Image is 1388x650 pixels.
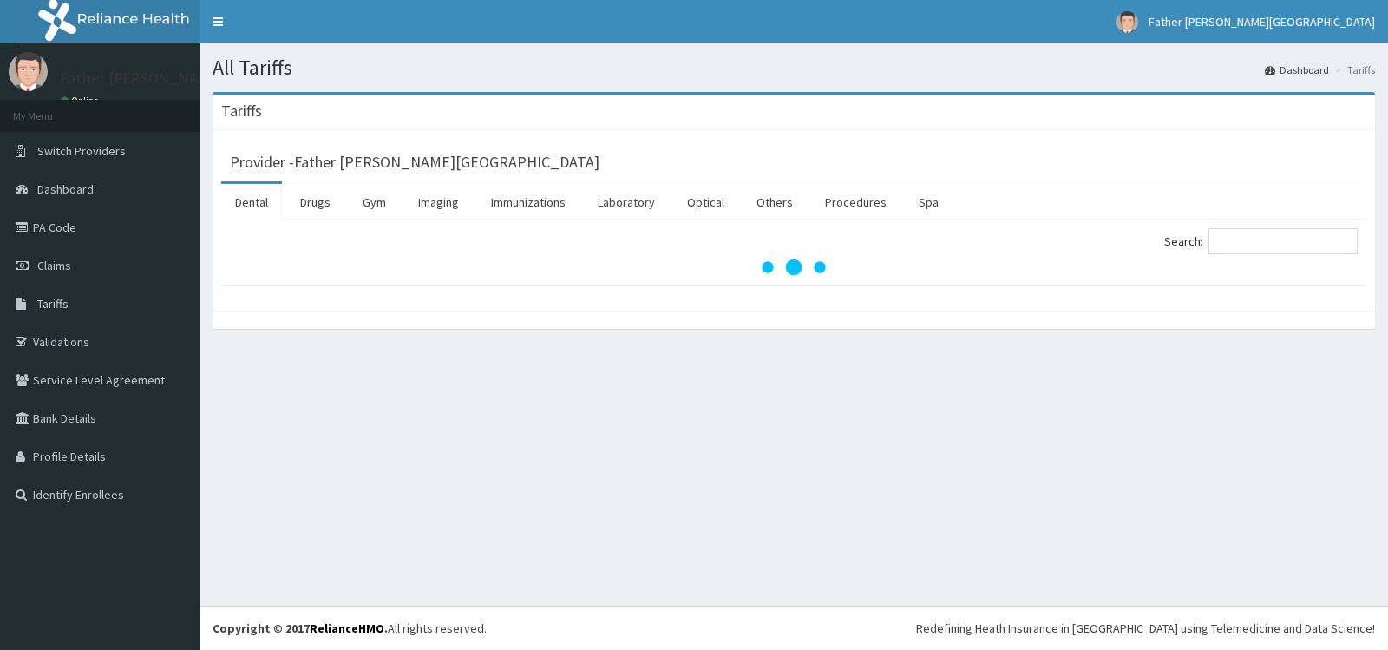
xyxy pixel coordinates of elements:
[221,184,282,220] a: Dental
[310,620,384,636] a: RelianceHMO
[1265,62,1329,77] a: Dashboard
[916,620,1375,637] div: Redefining Heath Insurance in [GEOGRAPHIC_DATA] using Telemedicine and Data Science!
[404,184,473,220] a: Imaging
[477,184,579,220] a: Immunizations
[1164,228,1358,254] label: Search:
[37,258,71,273] span: Claims
[37,296,69,312] span: Tariffs
[61,70,365,86] p: Father [PERSON_NAME][GEOGRAPHIC_DATA]
[743,184,807,220] a: Others
[286,184,344,220] a: Drugs
[811,184,900,220] a: Procedures
[349,184,400,220] a: Gym
[213,620,388,636] strong: Copyright © 2017 .
[61,95,102,107] a: Online
[905,184,953,220] a: Spa
[1116,11,1138,33] img: User Image
[230,154,599,170] h3: Provider - Father [PERSON_NAME][GEOGRAPHIC_DATA]
[1331,62,1375,77] li: Tariffs
[200,606,1388,650] footer: All rights reserved.
[9,52,48,91] img: User Image
[1149,14,1375,30] span: Father [PERSON_NAME][GEOGRAPHIC_DATA]
[759,233,828,302] svg: audio-loading
[37,143,126,159] span: Switch Providers
[221,103,262,119] h3: Tariffs
[584,184,669,220] a: Laboratory
[213,56,1375,79] h1: All Tariffs
[1208,228,1358,254] input: Search:
[37,181,94,197] span: Dashboard
[673,184,738,220] a: Optical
